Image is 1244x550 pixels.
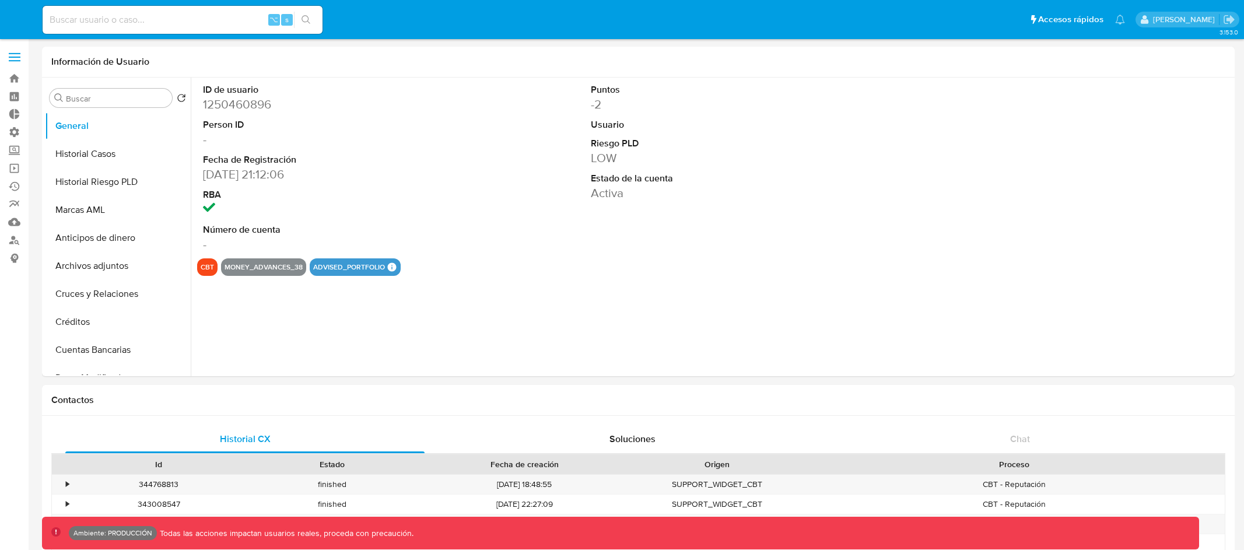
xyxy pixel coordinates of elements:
[45,336,191,364] button: Cuentas Bancarias
[609,432,656,446] span: Soluciones
[45,168,191,196] button: Historial Riesgo PLD
[591,83,838,96] dt: Puntos
[45,308,191,336] button: Créditos
[285,14,289,25] span: s
[225,265,303,269] button: money_advances_38
[591,96,838,113] dd: -2
[418,495,630,514] div: [DATE] 22:27:09
[45,112,191,140] button: General
[418,475,630,494] div: [DATE] 18:48:55
[591,118,838,131] dt: Usuario
[1153,14,1219,25] p: diego.assum@mercadolibre.com
[804,475,1225,494] div: CBT - Reputación
[591,185,838,201] dd: Activa
[177,93,186,106] button: Volver al orden por defecto
[45,224,191,252] button: Anticipos de dinero
[45,280,191,308] button: Cruces y Relaciones
[220,432,271,446] span: Historial CX
[201,265,214,269] button: cbt
[269,14,278,25] span: ⌥
[1115,15,1125,24] a: Notificaciones
[294,12,318,28] button: search-icon
[203,83,450,96] dt: ID de usuario
[203,96,450,113] dd: 1250460896
[66,499,69,510] div: •
[45,364,191,392] button: Datos Modificados
[80,458,237,470] div: Id
[51,56,149,68] h1: Información de Usuario
[73,531,152,535] p: Ambiente: PRODUCCIÓN
[1010,432,1030,446] span: Chat
[591,150,838,166] dd: LOW
[45,252,191,280] button: Archivos adjuntos
[591,137,838,150] dt: Riesgo PLD
[66,479,69,490] div: •
[54,93,64,103] button: Buscar
[804,495,1225,514] div: CBT - Reputación
[43,12,323,27] input: Buscar usuario o caso...
[630,495,804,514] div: SUPPORT_WIDGET_CBT
[812,458,1217,470] div: Proceso
[45,140,191,168] button: Historial Casos
[72,475,246,494] div: 344768813
[246,495,419,514] div: finished
[203,166,450,183] dd: [DATE] 21:12:06
[203,131,450,148] dd: -
[246,514,419,534] div: finished
[639,458,796,470] div: Origen
[203,118,450,131] dt: Person ID
[203,236,450,253] dd: -
[1223,13,1235,26] a: Salir
[72,514,246,534] div: 343004450
[1038,13,1103,26] span: Accesos rápidos
[426,458,622,470] div: Fecha de creación
[45,196,191,224] button: Marcas AML
[203,223,450,236] dt: Número de cuenta
[254,458,411,470] div: Estado
[804,514,1225,534] div: CBT - Reputación
[51,394,1225,406] h1: Contactos
[630,475,804,494] div: SUPPORT_WIDGET_CBT
[66,93,167,104] input: Buscar
[72,495,246,514] div: 343008547
[313,265,385,269] button: advised_portfolio
[203,153,450,166] dt: Fecha de Registración
[591,172,838,185] dt: Estado de la cuenta
[246,475,419,494] div: finished
[157,528,414,539] p: Todas las acciones impactan usuarios reales, proceda con precaución.
[630,514,804,534] div: SUPPORT_WIDGET_CBT
[203,188,450,201] dt: RBA
[418,514,630,534] div: [DATE] 21:49:56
